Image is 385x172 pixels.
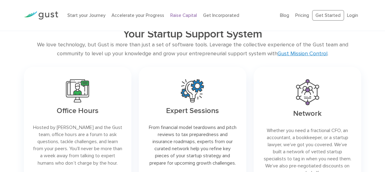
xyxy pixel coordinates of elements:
[24,11,58,20] img: Gust Logo
[24,41,361,58] div: We love technology, but Gust is more than just a set of software tools. Leverage the collective e...
[58,27,327,41] h2: Your Startup Support System
[277,50,327,57] a: Gust Mission Control
[312,10,344,21] a: Get Started
[67,13,105,18] a: Start your Journey
[203,13,239,18] a: Get Incorporated
[111,13,164,18] a: Accelerate your Progress
[347,13,358,18] a: Login
[295,13,309,18] a: Pricing
[280,13,289,18] a: Blog
[170,13,197,18] a: Raise Capital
